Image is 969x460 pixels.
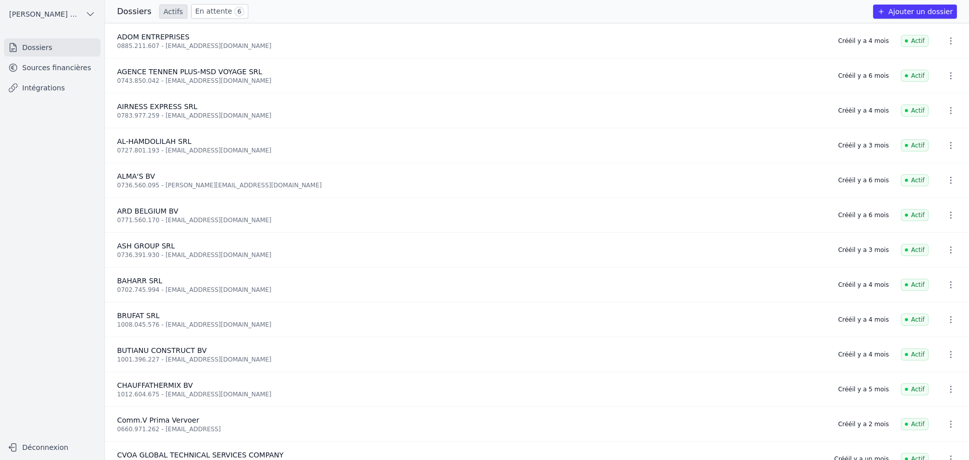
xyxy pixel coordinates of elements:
span: Actif [901,279,929,291]
h3: Dossiers [117,6,151,18]
div: Créé il y a 4 mois [838,316,889,324]
span: ALMA'S BV [117,172,155,180]
button: [PERSON_NAME] ET PARTNERS SRL [4,6,100,22]
span: Actif [901,348,929,361]
a: Intégrations [4,79,100,97]
span: ARD BELGIUM BV [117,207,178,215]
div: Créé il y a 4 mois [838,37,889,45]
span: ASH GROUP SRL [117,242,175,250]
span: Actif [901,418,929,430]
div: Créé il y a 3 mois [838,141,889,149]
span: BUTIANU CONSTRUCT BV [117,346,207,354]
div: 0885.211.607 - [EMAIL_ADDRESS][DOMAIN_NAME] [117,42,826,50]
span: CVOA GLOBAL TECHNICAL SERVICES COMPANY [117,451,284,459]
span: ADOM ENTREPRISES [117,33,189,41]
span: BRUFAT SRL [117,312,159,320]
div: 0736.560.095 - [PERSON_NAME][EMAIL_ADDRESS][DOMAIN_NAME] [117,181,826,189]
div: Créé il y a 5 mois [838,385,889,393]
span: Actif [901,70,929,82]
div: 0783.977.259 - [EMAIL_ADDRESS][DOMAIN_NAME] [117,112,826,120]
div: Créé il y a 6 mois [838,72,889,80]
span: Actif [901,314,929,326]
span: 6 [234,7,244,17]
span: [PERSON_NAME] ET PARTNERS SRL [9,9,81,19]
span: CHAUFFATHERMIX BV [117,381,193,389]
div: 0736.391.930 - [EMAIL_ADDRESS][DOMAIN_NAME] [117,251,826,259]
div: 1012.604.675 - [EMAIL_ADDRESS][DOMAIN_NAME] [117,390,826,398]
div: Créé il y a 2 mois [838,420,889,428]
a: Sources financières [4,59,100,77]
div: Créé il y a 4 mois [838,350,889,359]
div: Créé il y a 4 mois [838,107,889,115]
div: Créé il y a 3 mois [838,246,889,254]
span: Actif [901,139,929,151]
a: En attente 6 [191,4,248,19]
span: Actif [901,174,929,186]
div: Créé il y a 4 mois [838,281,889,289]
span: Actif [901,105,929,117]
span: Actif [901,383,929,395]
button: Ajouter un dossier [873,5,957,19]
span: Actif [901,209,929,221]
div: 0702.745.994 - [EMAIL_ADDRESS][DOMAIN_NAME] [117,286,826,294]
span: Actif [901,35,929,47]
span: Comm.V Prima Vervoer [117,416,199,424]
span: Actif [901,244,929,256]
a: Actifs [159,5,187,19]
span: AGENCE TENNEN PLUS-MSD VOYAGE SRL [117,68,262,76]
div: 0771.560.170 - [EMAIL_ADDRESS][DOMAIN_NAME] [117,216,826,224]
span: AL-HAMDOLILAH SRL [117,137,191,145]
span: BAHARR SRL [117,277,163,285]
div: 1001.396.227 - [EMAIL_ADDRESS][DOMAIN_NAME] [117,355,826,364]
div: 0727.801.193 - [EMAIL_ADDRESS][DOMAIN_NAME] [117,146,826,155]
a: Dossiers [4,38,100,57]
div: 0743.850.042 - [EMAIL_ADDRESS][DOMAIN_NAME] [117,77,826,85]
button: Déconnexion [4,439,100,455]
div: 1008.045.576 - [EMAIL_ADDRESS][DOMAIN_NAME] [117,321,826,329]
span: AIRNESS EXPRESS SRL [117,103,197,111]
div: Créé il y a 6 mois [838,176,889,184]
div: Créé il y a 6 mois [838,211,889,219]
div: 0660.971.262 - [EMAIL_ADDRESS] [117,425,826,433]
